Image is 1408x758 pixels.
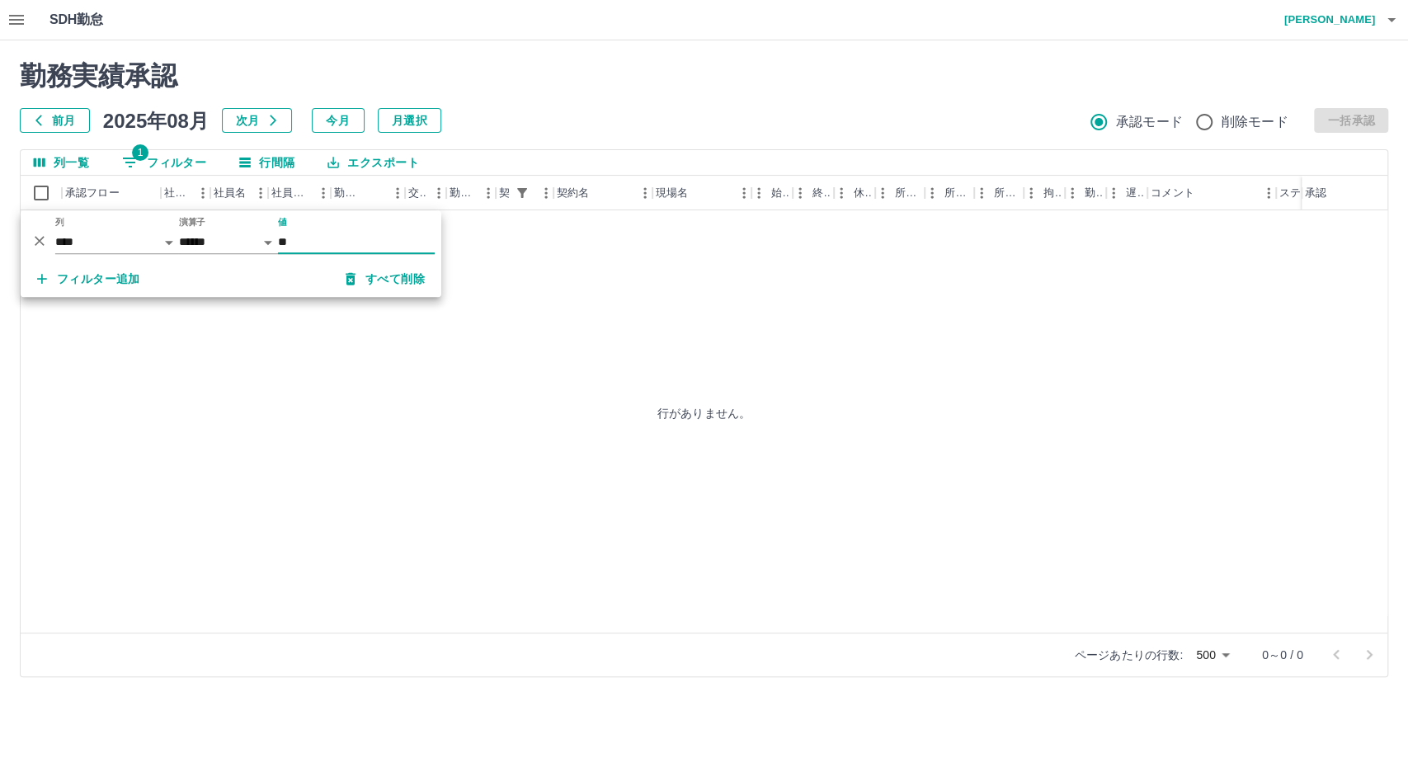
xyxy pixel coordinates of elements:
button: メニュー [1256,181,1281,205]
div: コメント [1151,176,1194,210]
div: 承認 [1305,176,1326,210]
div: 所定開始 [895,176,921,210]
span: 1 [132,144,148,161]
div: 所定終業 [925,176,974,210]
div: 行がありません。 [21,210,1387,614]
label: 値 [278,216,287,228]
button: メニュー [732,181,756,205]
div: 遅刻等 [1126,176,1144,210]
div: 休憩 [854,176,872,210]
div: 所定開始 [875,176,925,210]
h2: 勤務実績承認 [20,60,1388,92]
div: 勤務区分 [450,176,476,210]
button: 行間隔 [226,150,308,175]
div: 終業 [793,176,834,210]
div: 契約名 [553,176,652,210]
button: ソート [362,181,385,205]
div: 社員区分 [271,176,311,210]
div: 承認 [1302,176,1387,210]
span: 承認モード [1116,112,1183,132]
div: 500 [1189,643,1236,667]
div: 現場名 [652,176,751,210]
div: 所定休憩 [994,176,1020,210]
div: 契約名 [557,176,589,210]
div: 交通費 [405,176,446,210]
div: 社員区分 [268,176,331,210]
button: 削除 [27,228,52,253]
button: すべて削除 [332,264,438,294]
div: 拘束 [1024,176,1065,210]
button: メニュー [248,181,273,205]
div: 勤務日 [331,176,405,210]
button: フィルター表示 [511,181,534,205]
button: フィルター追加 [24,264,153,294]
span: 削除モード [1222,112,1288,132]
div: 社員番号 [164,176,191,210]
button: メニュー [476,181,501,205]
button: メニュー [633,181,657,205]
div: 社員名 [214,176,246,210]
button: 今月 [312,108,365,133]
div: 契約コード [496,176,553,210]
div: 現場名 [656,176,688,210]
div: 終業 [812,176,831,210]
div: 勤務日 [334,176,362,210]
button: メニュー [385,181,410,205]
div: 遅刻等 [1106,176,1147,210]
button: 次月 [222,108,292,133]
div: 交通費 [408,176,426,210]
div: 所定終業 [944,176,971,210]
button: メニュー [191,181,215,205]
button: 前月 [20,108,90,133]
button: メニュー [426,181,451,205]
button: 月選択 [378,108,441,133]
button: メニュー [311,181,336,205]
button: フィルター表示 [109,150,219,175]
div: 始業 [771,176,789,210]
div: 社員番号 [161,176,210,210]
div: 承認フロー [65,176,120,210]
p: 0～0 / 0 [1262,647,1303,663]
div: 1件のフィルターを適用中 [511,181,534,205]
div: 拘束 [1043,176,1062,210]
button: メニュー [534,181,558,205]
div: 休憩 [834,176,875,210]
p: ページあたりの行数: [1075,647,1183,663]
div: 勤務 [1065,176,1106,210]
div: 承認フロー [62,176,161,210]
h5: 2025年08月 [103,108,209,133]
div: 勤務区分 [446,176,496,210]
div: 始業 [751,176,793,210]
div: 所定休憩 [974,176,1024,210]
div: コメント [1147,176,1276,210]
label: 演算子 [179,216,205,228]
button: 列選択 [21,150,102,175]
label: 列 [55,216,64,228]
div: 勤務 [1085,176,1103,210]
div: 社員名 [210,176,268,210]
button: エクスポート [314,150,431,175]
